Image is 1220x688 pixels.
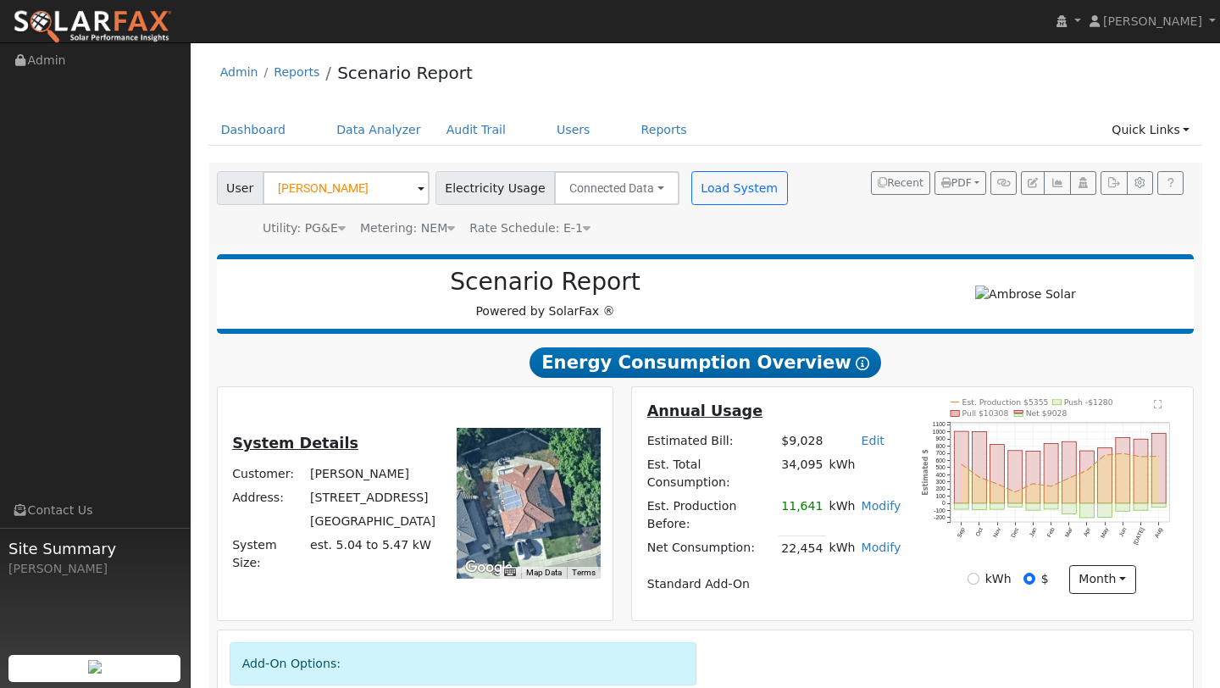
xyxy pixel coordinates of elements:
button: Login As [1070,171,1096,195]
a: Help Link [1157,171,1184,195]
td: Customer: [230,462,308,485]
circle: onclick="" [996,483,999,485]
td: Estimated Bill: [644,429,779,452]
td: kWh [826,536,858,561]
a: Modify [862,541,901,554]
rect: onclick="" [990,445,1005,504]
text: Push -$1280 [1064,397,1113,407]
rect: onclick="" [1008,503,1023,507]
button: month [1069,565,1136,594]
button: Keyboard shortcuts [504,567,516,579]
text: 100 [935,493,945,499]
span: Electricity Usage [435,171,555,205]
text: 700 [935,450,945,456]
span: est. 5.04 to 5.47 kW [310,538,431,552]
a: Open this area in Google Maps (opens a new window) [461,557,517,579]
rect: onclick="" [1152,503,1167,508]
button: Edit User [1021,171,1045,195]
a: Admin [220,65,258,79]
u: Annual Usage [647,402,762,419]
td: Standard Add-On [644,573,904,596]
span: User [217,171,263,205]
rect: onclick="" [1026,503,1040,510]
text: 1100 [933,422,945,428]
rect: onclick="" [972,503,986,509]
rect: onclick="" [1098,448,1112,504]
text: May [1100,526,1111,540]
input: $ [1023,573,1035,585]
a: Users [544,114,603,146]
rect: onclick="" [1062,503,1076,513]
img: retrieve [88,660,102,674]
td: [PERSON_NAME] [308,462,439,485]
span: Energy Consumption Overview [530,347,880,378]
text: Jan [1029,527,1038,538]
text: [DATE] [1132,527,1145,547]
td: Est. Total Consumption: [644,452,779,494]
td: kWh [826,495,858,536]
text: 900 [935,436,945,441]
div: Add-On Options: [230,642,696,685]
text: Mar [1064,526,1074,538]
a: Reports [274,65,319,79]
rect: onclick="" [1044,444,1058,504]
a: Reports [629,114,700,146]
u: System Details [232,435,358,452]
circle: onclick="" [1158,455,1161,458]
a: Audit Trail [434,114,518,146]
button: Map Data [526,567,562,579]
text: Dec [1010,526,1020,538]
td: 34,095 [779,452,826,494]
circle: onclick="" [1068,477,1071,480]
label: kWh [985,570,1012,588]
text: 1000 [933,429,945,435]
circle: onclick="" [1122,452,1124,455]
a: Scenario Report [337,63,473,83]
text: Sep [956,527,966,540]
div: Utility: PG&E [263,219,346,237]
text: -200 [934,514,945,520]
circle: onclick="" [1140,456,1142,458]
button: Multi-Series Graph [1044,171,1070,195]
text: 0 [942,500,945,506]
td: $9,028 [779,429,826,452]
text: 500 [935,464,945,470]
rect: onclick="" [954,431,968,503]
rect: onclick="" [1026,452,1040,504]
div: Metering: NEM [360,219,455,237]
text: 400 [935,472,945,478]
button: PDF [934,171,986,195]
h2: Scenario Report [234,268,857,297]
rect: onclick="" [1134,439,1148,503]
rect: onclick="" [1098,503,1112,518]
rect: onclick="" [1134,503,1148,510]
rect: onclick="" [1080,503,1095,518]
circle: onclick="" [1086,469,1089,472]
td: 22,454 [779,536,826,561]
a: Quick Links [1099,114,1202,146]
td: System Size: [230,534,308,575]
button: Generate Report Link [990,171,1017,195]
text: Oct [974,527,984,538]
text: Apr [1082,526,1092,538]
text: -100 [934,508,945,513]
text: 200 [935,486,945,492]
img: Google [461,557,517,579]
circle: onclick="" [1014,491,1017,494]
a: Dashboard [208,114,299,146]
rect: onclick="" [1116,503,1130,511]
circle: onclick="" [1104,454,1106,457]
text: 800 [935,443,945,449]
text: Nov [992,526,1002,538]
button: Settings [1127,171,1153,195]
div: [PERSON_NAME] [8,560,181,578]
input: kWh [968,573,979,585]
text: Feb [1045,527,1055,539]
span: [PERSON_NAME] [1103,14,1202,28]
rect: onclick="" [1080,451,1095,503]
rect: onclick="" [1044,503,1058,509]
text: Pull $10308 [962,408,1009,418]
rect: onclick="" [1062,441,1076,503]
rect: onclick="" [1116,438,1130,504]
rect: onclick="" [1008,451,1023,503]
